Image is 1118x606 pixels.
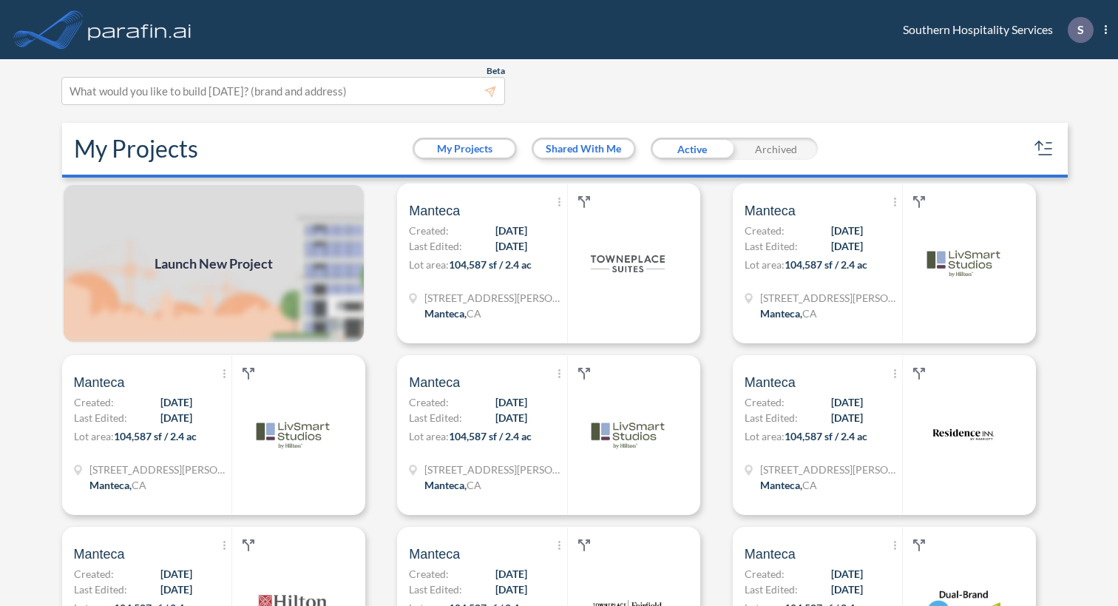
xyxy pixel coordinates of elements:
[831,394,863,410] span: [DATE]
[62,184,365,343] a: Launch New Project
[409,374,460,391] span: Manteca
[424,462,565,477] span: 2303 W Atherton Dr
[745,582,798,597] span: Last Edited:
[534,140,634,158] button: Shared With Me
[160,582,192,597] span: [DATE]
[391,184,727,343] a: MantecaCreated:[DATE]Last Edited:[DATE]Lot area:104,587 sf / 2.4 ac[STREET_ADDRESS][PERSON_NAME]M...
[760,477,817,493] div: Manteca, CA
[745,223,785,238] span: Created:
[409,582,462,597] span: Last Edited:
[745,545,796,563] span: Manteca
[62,184,365,343] img: add
[409,410,462,425] span: Last Edited:
[424,479,467,491] span: Manteca ,
[74,374,125,391] span: Manteca
[409,202,460,220] span: Manteca
[926,226,1000,300] img: logo
[409,238,462,254] span: Last Edited:
[495,410,527,425] span: [DATE]
[760,290,901,306] span: 2303 W Atherton Dr
[495,582,527,597] span: [DATE]
[409,394,449,410] span: Created:
[745,202,796,220] span: Manteca
[467,307,481,320] span: CA
[85,15,194,44] img: logo
[74,566,114,582] span: Created:
[409,258,449,271] span: Lot area:
[1032,137,1056,161] button: sort
[56,355,392,515] a: MantecaCreated:[DATE]Last Edited:[DATE]Lot area:104,587 sf / 2.4 ac[STREET_ADDRESS][PERSON_NAME]M...
[760,306,817,321] div: Manteca, CA
[409,430,449,442] span: Lot area:
[760,462,901,477] span: 2303 W Atherton Dr
[449,430,532,442] span: 104,587 sf / 2.4 ac
[424,290,565,306] span: 2303 W Atherton Dr
[89,477,146,493] div: Manteca, CA
[745,566,785,582] span: Created:
[785,430,867,442] span: 104,587 sf / 2.4 ac
[495,238,527,254] span: [DATE]
[155,254,273,274] span: Launch New Project
[424,477,481,493] div: Manteca, CA
[256,398,330,472] img: logo
[160,394,192,410] span: [DATE]
[926,398,1000,472] img: logo
[409,545,460,563] span: Manteca
[745,430,785,442] span: Lot area:
[495,566,527,582] span: [DATE]
[467,479,481,491] span: CA
[74,582,127,597] span: Last Edited:
[745,410,798,425] span: Last Edited:
[89,462,230,477] span: 2303 W Atherton Dr
[409,566,449,582] span: Created:
[734,138,818,160] div: Archived
[760,307,802,320] span: Manteca ,
[74,430,114,442] span: Lot area:
[74,410,127,425] span: Last Edited:
[727,184,1063,343] a: MantecaCreated:[DATE]Last Edited:[DATE]Lot area:104,587 sf / 2.4 ac[STREET_ADDRESS][PERSON_NAME]M...
[132,479,146,491] span: CA
[785,258,867,271] span: 104,587 sf / 2.4 ac
[831,582,863,597] span: [DATE]
[831,566,863,582] span: [DATE]
[802,307,817,320] span: CA
[74,135,198,163] h2: My Projects
[831,410,863,425] span: [DATE]
[881,17,1107,43] div: Southern Hospitality Services
[74,394,114,410] span: Created:
[745,238,798,254] span: Last Edited:
[760,479,802,491] span: Manteca ,
[802,479,817,491] span: CA
[831,238,863,254] span: [DATE]
[391,355,727,515] a: MantecaCreated:[DATE]Last Edited:[DATE]Lot area:104,587 sf / 2.4 ac[STREET_ADDRESS][PERSON_NAME]M...
[745,258,785,271] span: Lot area:
[495,394,527,410] span: [DATE]
[651,138,734,160] div: Active
[449,258,532,271] span: 104,587 sf / 2.4 ac
[591,226,665,300] img: logo
[415,140,515,158] button: My Projects
[114,430,197,442] span: 104,587 sf / 2.4 ac
[745,394,785,410] span: Created:
[424,307,467,320] span: Manteca ,
[727,355,1063,515] a: MantecaCreated:[DATE]Last Edited:[DATE]Lot area:104,587 sf / 2.4 ac[STREET_ADDRESS][PERSON_NAME]M...
[160,410,192,425] span: [DATE]
[831,223,863,238] span: [DATE]
[74,545,125,563] span: Manteca
[424,306,481,321] div: Manteca, CA
[89,479,132,491] span: Manteca ,
[1077,23,1084,36] p: S
[160,566,192,582] span: [DATE]
[487,65,505,77] span: Beta
[745,374,796,391] span: Manteca
[591,398,665,472] img: logo
[495,223,527,238] span: [DATE]
[409,223,449,238] span: Created:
